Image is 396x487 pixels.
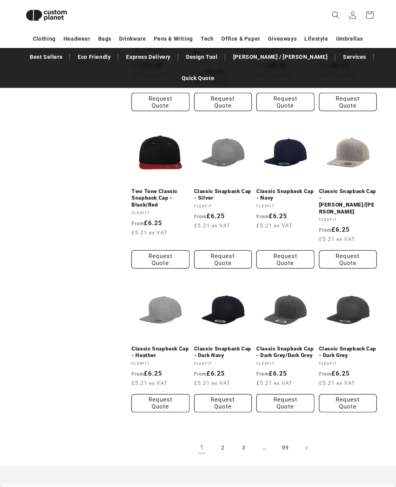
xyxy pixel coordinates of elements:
[319,345,377,359] a: Classic Snapback Cap - Dark Grey
[214,439,231,456] a: Page 2
[131,439,377,456] nav: Pagination
[19,3,73,27] img: Custom Planet
[319,188,377,215] a: Classic Snapback Cap - [PERSON_NAME]/[PERSON_NAME]
[193,439,210,456] a: Page 1
[256,345,314,359] a: Classic Snapback Cap - Dark Grey/Dark Grey
[63,32,90,46] a: Headwear
[327,7,344,24] summary: Search
[194,394,252,412] button: Request Quote
[122,50,174,64] a: Express Delivery
[131,188,189,208] a: Two Tone Classic Snapback Cap - Black/Red
[131,93,189,111] : Request Quote
[194,93,252,111] : Request Quote
[235,439,252,456] a: Page 3
[182,50,222,64] a: Design Tool
[131,394,189,412] button: Request Quote
[256,93,314,111] : Request Quote
[263,403,396,487] iframe: Chat Widget
[194,345,252,359] a: Classic Snapback Cap - Dark Navy
[319,250,377,268] button: Request Quote
[98,32,111,46] a: Bags
[256,250,314,268] button: Request Quote
[194,250,252,268] button: Request Quote
[256,439,273,456] span: …
[33,32,56,46] a: Clothing
[131,345,189,359] a: Classic Snapback Cap - Heather
[26,50,66,64] a: Best Sellers
[319,93,377,111] : Request Quote
[201,32,213,46] a: Tech
[339,50,370,64] a: Services
[336,32,363,46] a: Umbrellas
[229,50,331,64] a: [PERSON_NAME] / [PERSON_NAME]
[256,188,314,202] a: Classic Snapback Cap - Navy
[194,188,252,202] a: Classic Snapback Cap - Silver
[131,250,189,268] : Request Quote
[154,32,193,46] a: Pens & Writing
[178,72,218,85] a: Quick Quote
[221,32,260,46] a: Office & Paper
[119,32,146,46] a: Drinkware
[304,32,328,46] a: Lifestyle
[268,32,297,46] a: Giveaways
[256,394,314,412] button: Request Quote
[74,50,114,64] a: Eco Friendly
[319,394,377,412] button: Request Quote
